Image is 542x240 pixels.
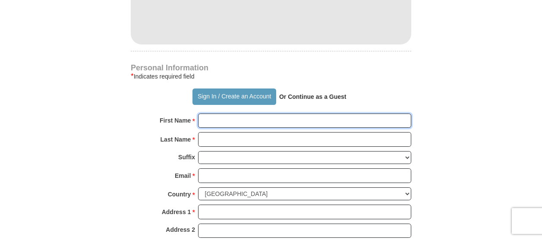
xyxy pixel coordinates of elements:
[166,224,195,236] strong: Address 2
[160,114,191,126] strong: First Name
[192,88,276,105] button: Sign In / Create an Account
[178,151,195,163] strong: Suffix
[131,71,411,82] div: Indicates required field
[161,133,191,145] strong: Last Name
[175,170,191,182] strong: Email
[168,188,191,200] strong: Country
[279,93,347,100] strong: Or Continue as a Guest
[162,206,191,218] strong: Address 1
[131,64,411,71] h4: Personal Information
